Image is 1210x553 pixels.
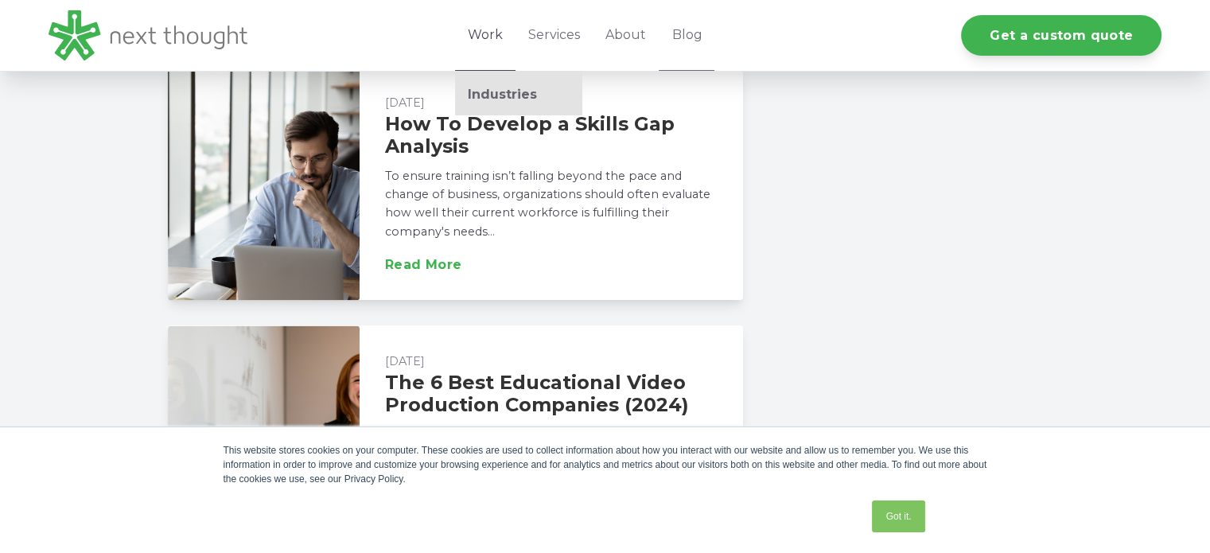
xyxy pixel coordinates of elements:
a: Industries [455,87,582,103]
p: With many educational video production company options, how do you find the right partner for you... [385,425,718,500]
a: Get a custom quote [961,15,1161,56]
label: [DATE] [385,354,425,368]
a: Got it. [872,500,924,532]
img: Skills Gap Analysis [168,67,360,300]
p: To ensure training isn’t falling beyond the pace and change of business, organizations should oft... [385,167,718,242]
img: LG - NextThought Logo [49,10,247,60]
a: The 6 Best Educational Video Production Companies (2024) [385,371,689,416]
a: How To Develop a Skills Gap Analysis [385,112,675,158]
label: [DATE] [385,95,425,110]
a: Read More [385,259,462,271]
div: This website stores cookies on your computer. These cookies are used to collect information about... [224,443,987,486]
